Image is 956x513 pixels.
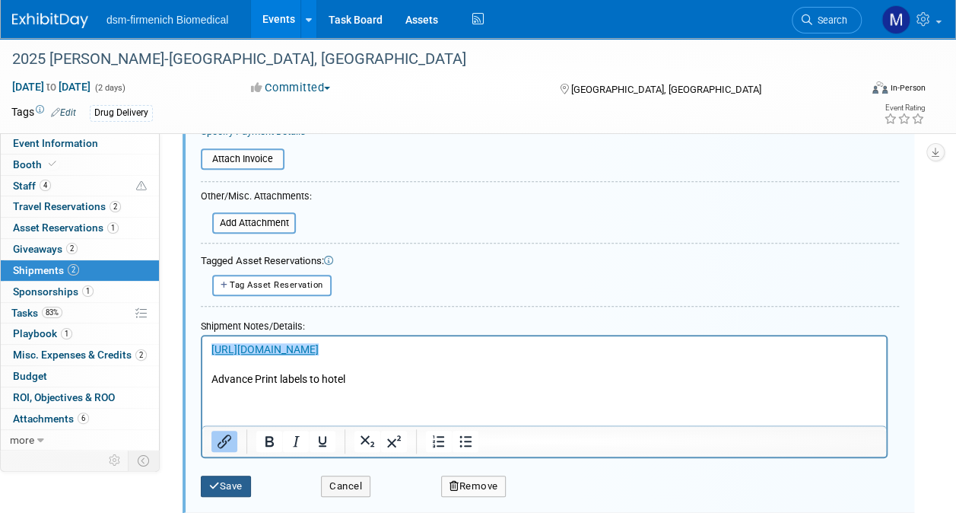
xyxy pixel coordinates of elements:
[78,413,89,424] span: 6
[202,336,886,425] iframe: Rich Text Area
[136,180,147,193] span: Potential Scheduling Conflict -- at least one attendee is tagged in another overlapping event.
[381,431,407,452] button: Superscript
[256,431,282,452] button: Bold
[1,133,159,154] a: Event Information
[1,430,159,451] a: more
[881,5,910,34] img: Melanie Davison
[1,323,159,344] a: Playbook1
[44,81,59,93] span: to
[13,327,72,339] span: Playbook
[13,349,147,361] span: Misc. Expenses & Credits
[66,243,78,254] span: 2
[453,431,478,452] button: Bullet list
[11,80,91,94] span: [DATE] [DATE]
[90,105,153,121] div: Drug Delivery
[1,260,159,281] a: Shipments2
[211,431,237,452] button: Insert/edit link
[1,218,159,238] a: Asset Reservations1
[12,13,88,28] img: ExhibitDay
[61,328,72,339] span: 1
[13,413,89,425] span: Attachments
[230,280,323,290] span: Tag Asset Reservation
[1,239,159,260] a: Giveaways2
[201,313,888,335] div: Shipment Notes/Details:
[884,104,925,112] div: Event Rating
[135,349,147,361] span: 2
[872,81,888,94] img: Format-Inperson.png
[201,126,306,137] a: Specify Payment Details
[1,366,159,387] a: Budget
[1,303,159,323] a: Tasks83%
[201,476,251,497] button: Save
[321,476,370,497] button: Cancel
[11,104,76,122] td: Tags
[107,222,119,234] span: 1
[13,158,59,170] span: Booth
[13,391,115,403] span: ROI, Objectives & ROO
[354,431,380,452] button: Subscript
[13,285,94,298] span: Sponsorships
[102,451,129,470] td: Personalize Event Tab Strip
[13,221,119,234] span: Asset Reservations
[571,84,761,95] span: [GEOGRAPHIC_DATA], [GEOGRAPHIC_DATA]
[310,431,335,452] button: Underline
[1,387,159,408] a: ROI, Objectives & ROO
[426,431,452,452] button: Numbered list
[13,370,47,382] span: Budget
[1,345,159,365] a: Misc. Expenses & Credits2
[13,180,51,192] span: Staff
[94,83,125,93] span: (2 days)
[792,79,926,102] div: Event Format
[106,14,228,26] span: dsm-firmenich Biomedical
[812,14,847,26] span: Search
[13,137,98,149] span: Event Information
[890,82,926,94] div: In-Person
[283,431,309,452] button: Italic
[82,285,94,297] span: 1
[441,476,507,497] button: Remove
[201,254,899,269] div: Tagged Asset Reservations:
[42,307,62,318] span: 83%
[129,451,160,470] td: Toggle Event Tabs
[13,200,121,212] span: Travel Reservations
[1,409,159,429] a: Attachments6
[110,201,121,212] span: 2
[246,80,336,96] button: Committed
[49,160,56,168] i: Booth reservation complete
[40,180,51,191] span: 4
[1,155,159,175] a: Booth
[51,107,76,118] a: Edit
[212,275,332,295] button: Tag Asset Reservation
[1,196,159,217] a: Travel Reservations2
[68,264,79,276] span: 2
[201,190,312,207] div: Other/Misc. Attachments:
[10,434,34,446] span: more
[1,282,159,302] a: Sponsorships1
[13,243,78,255] span: Giveaways
[11,307,62,319] span: Tasks
[792,7,862,33] a: Search
[7,46,847,73] div: 2025 [PERSON_NAME]-[GEOGRAPHIC_DATA], [GEOGRAPHIC_DATA]
[1,176,159,196] a: Staff4
[13,264,79,276] span: Shipments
